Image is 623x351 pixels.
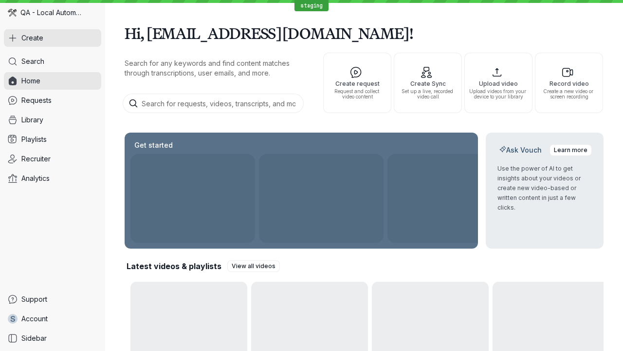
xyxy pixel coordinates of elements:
button: Create [4,29,101,47]
span: Record video [539,80,599,87]
span: Learn more [554,145,587,155]
span: Support [21,294,47,304]
span: View all videos [232,261,275,271]
p: Search for any keywords and find content matches through transcriptions, user emails, and more. [125,58,306,78]
a: Recruiter [4,150,101,168]
span: Create request [328,80,387,87]
h2: Ask Vouch [497,145,544,155]
a: Support [4,291,101,308]
span: Playlists [21,135,47,144]
span: Requests [21,96,52,105]
a: Learn more [550,144,592,156]
a: View all videos [227,260,280,272]
span: Account [21,314,48,324]
a: Analytics [4,170,101,187]
a: Sidebar [4,330,101,347]
span: Create [21,33,43,43]
span: Upload videos from your device to your library [469,89,528,99]
a: Library [4,111,101,129]
button: Create SyncSet up a live, recorded video call [394,53,462,113]
span: Create Sync [398,80,458,87]
h2: Get started [132,140,175,150]
h1: Hi, [EMAIL_ADDRESS][DOMAIN_NAME]! [125,19,604,47]
span: Search [21,57,44,66]
a: sAccount [4,310,101,328]
div: QA - Local Automation [4,4,101,21]
span: Analytics [21,174,50,183]
span: Set up a live, recorded video call [398,89,458,99]
span: s [10,314,16,324]
h2: Latest videos & playlists [127,261,221,272]
a: Home [4,72,101,90]
span: Home [21,76,40,86]
span: Recruiter [21,154,51,164]
button: Record videoCreate a new video or screen recording [535,53,603,113]
button: Create requestRequest and collect video content [323,53,391,113]
input: Search for requests, videos, transcripts, and more... [123,94,304,113]
span: Upload video [469,80,528,87]
img: QA - Local Automation avatar [8,8,17,17]
span: QA - Local Automation [20,8,83,18]
a: Search [4,53,101,70]
a: Requests [4,92,101,109]
span: Create a new video or screen recording [539,89,599,99]
button: Upload videoUpload videos from your device to your library [464,53,532,113]
span: Sidebar [21,333,47,343]
p: Use the power of AI to get insights about your videos or create new video-based or written conten... [497,164,592,213]
span: Library [21,115,43,125]
a: Playlists [4,131,101,148]
span: Request and collect video content [328,89,387,99]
